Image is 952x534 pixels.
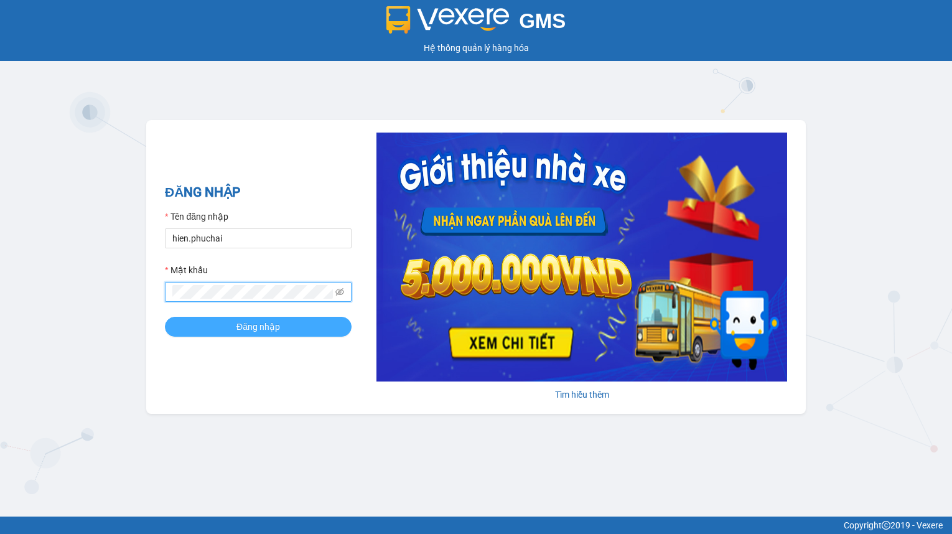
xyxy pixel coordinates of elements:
label: Tên đăng nhập [165,210,228,223]
div: Copyright 2019 - Vexere [9,518,943,532]
div: Tìm hiểu thêm [376,388,787,401]
img: logo 2 [386,6,510,34]
span: eye-invisible [335,288,344,296]
label: Mật khẩu [165,263,208,277]
button: Đăng nhập [165,317,352,337]
img: banner-0 [376,133,787,382]
span: Đăng nhập [236,320,280,334]
input: Tên đăng nhập [165,228,352,248]
a: GMS [386,19,566,29]
span: copyright [882,521,890,530]
span: GMS [519,9,566,32]
h2: ĐĂNG NHẬP [165,182,352,203]
div: Hệ thống quản lý hàng hóa [3,41,949,55]
input: Mật khẩu [172,285,333,299]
